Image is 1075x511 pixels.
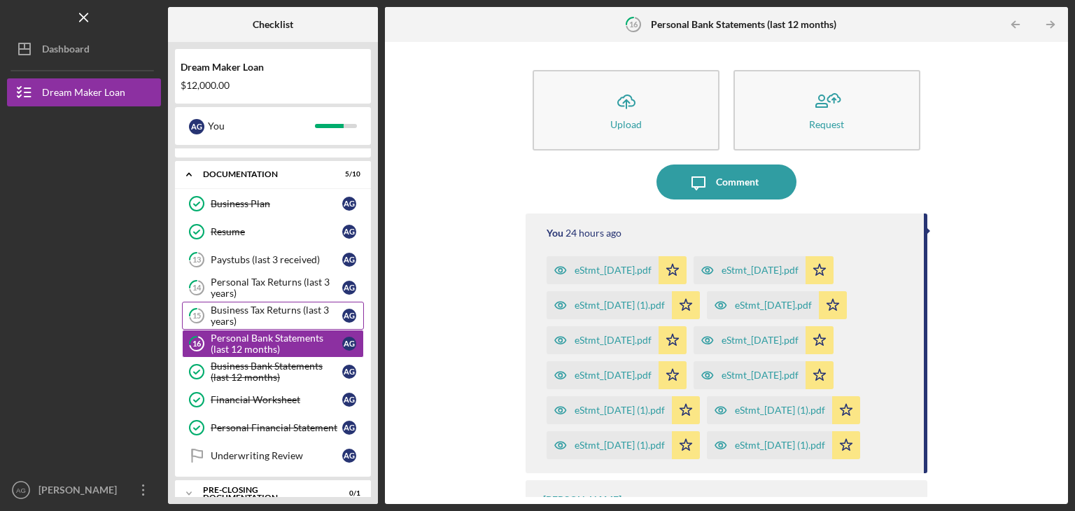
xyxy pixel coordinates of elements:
div: eStmt_[DATE] (1).pdf [735,405,825,416]
div: A G [342,281,356,295]
div: A G [342,365,356,379]
div: [PERSON_NAME] [543,494,621,505]
div: You [208,114,315,138]
tspan: 15 [192,311,201,321]
div: A G [342,421,356,435]
button: Upload [533,70,719,150]
time: 2025-09-29 16:05 [565,227,621,239]
button: eStmt_[DATE] (1).pdf [547,291,700,319]
div: eStmt_[DATE] (1).pdf [575,300,665,311]
div: Comment [716,164,759,199]
div: Dream Maker Loan [42,78,125,110]
div: 5 / 10 [335,170,360,178]
div: A G [342,449,356,463]
b: Personal Bank Statements (last 12 months) [651,19,836,30]
a: Financial WorksheetAG [182,386,364,414]
button: eStmt_[DATE] (1).pdf [547,431,700,459]
tspan: 16 [192,339,202,349]
button: Dashboard [7,35,161,63]
tspan: 13 [192,255,201,265]
div: Pre-Closing Documentation [203,486,325,502]
div: A G [342,253,356,267]
div: eStmt_[DATE].pdf [575,370,652,381]
a: 14Personal Tax Returns (last 3 years)AG [182,274,364,302]
div: A G [342,393,356,407]
button: Comment [656,164,796,199]
div: eStmt_[DATE].pdf [735,300,812,311]
button: eStmt_[DATE] (1).pdf [547,396,700,424]
a: Business Licensing & PermitsAG [182,122,364,150]
div: 0 / 1 [335,489,360,498]
button: eStmt_[DATE].pdf [547,326,687,354]
a: Underwriting ReviewAG [182,442,364,470]
div: $12,000.00 [181,80,365,91]
tspan: 14 [192,283,202,293]
div: A G [342,337,356,351]
b: Checklist [253,19,293,30]
div: eStmt_[DATE].pdf [722,265,799,276]
a: Business Bank Statements (last 12 months)AG [182,358,364,386]
text: AG [16,486,26,494]
div: Business Bank Statements (last 12 months) [211,360,342,383]
button: eStmt_[DATE].pdf [707,291,847,319]
button: eStmt_[DATE].pdf [694,361,834,389]
div: eStmt_[DATE].pdf [575,265,652,276]
button: eStmt_[DATE] (1).pdf [707,431,860,459]
div: Financial Worksheet [211,394,342,405]
button: eStmt_[DATE].pdf [547,361,687,389]
div: eStmt_[DATE].pdf [722,335,799,346]
div: Dream Maker Loan [181,62,365,73]
a: Personal Financial StatementAG [182,414,364,442]
button: eStmt_[DATE].pdf [547,256,687,284]
div: eStmt_[DATE].pdf [722,370,799,381]
button: AG[PERSON_NAME] [7,476,161,504]
a: ResumeAG [182,218,364,246]
div: Upload [610,119,642,129]
div: [PERSON_NAME] [35,476,126,507]
div: eStmt_[DATE] (1).pdf [575,440,665,451]
div: A G [342,197,356,211]
a: Business PlanAG [182,190,364,218]
div: Personal Bank Statements (last 12 months) [211,332,342,355]
div: Resume [211,226,342,237]
a: 13Paystubs (last 3 received)AG [182,246,364,274]
div: Personal Financial Statement [211,422,342,433]
div: A G [342,225,356,239]
a: 16Personal Bank Statements (last 12 months)AG [182,330,364,358]
div: Paystubs (last 3 received) [211,254,342,265]
div: Business Tax Returns (last 3 years) [211,304,342,327]
div: Request [809,119,844,129]
button: Dream Maker Loan [7,78,161,106]
div: eStmt_[DATE].pdf [575,335,652,346]
tspan: 16 [629,20,638,29]
div: Business Plan [211,198,342,209]
div: Underwriting Review [211,450,342,461]
div: A G [189,119,204,134]
a: 15Business Tax Returns (last 3 years)AG [182,302,364,330]
button: eStmt_[DATE].pdf [694,326,834,354]
div: Personal Tax Returns (last 3 years) [211,276,342,299]
div: eStmt_[DATE] (1).pdf [575,405,665,416]
div: A G [342,309,356,323]
div: Documentation [203,170,325,178]
button: eStmt_[DATE] (1).pdf [707,396,860,424]
div: You [547,227,563,239]
button: Request [733,70,920,150]
div: eStmt_[DATE] (1).pdf [735,440,825,451]
div: Dashboard [42,35,90,66]
button: eStmt_[DATE].pdf [694,256,834,284]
